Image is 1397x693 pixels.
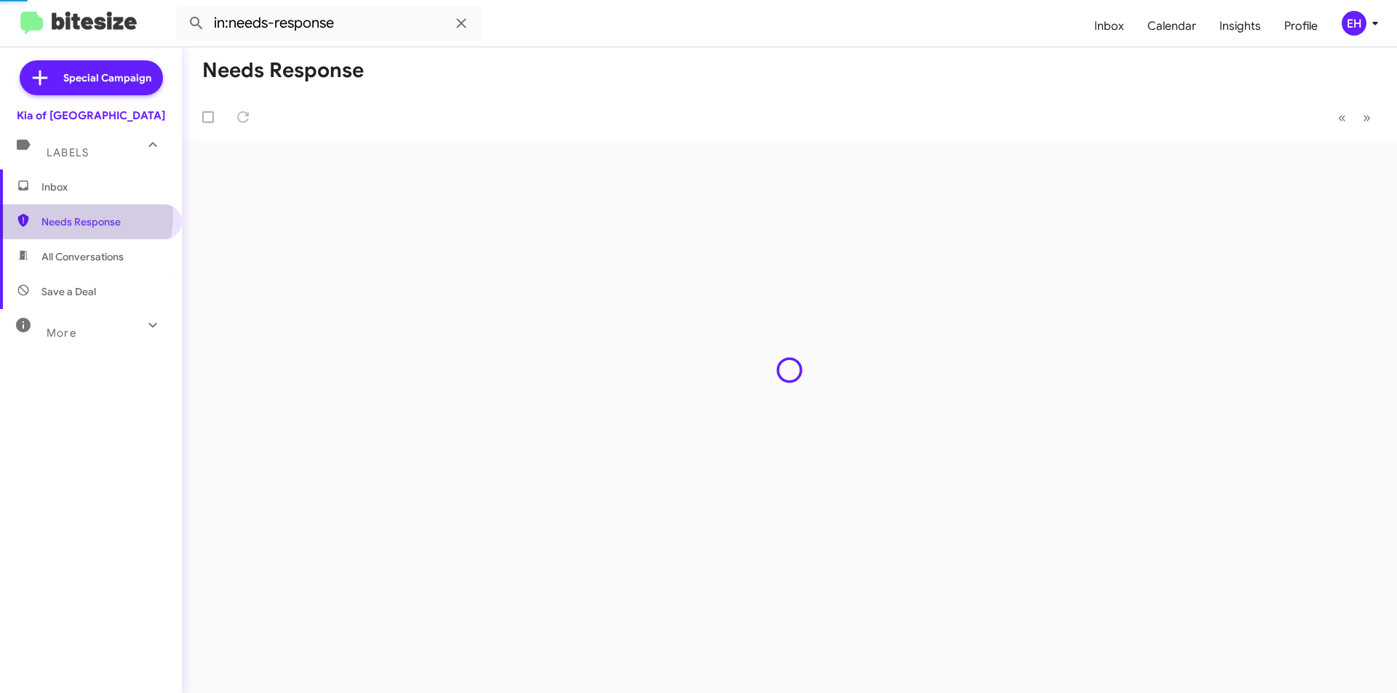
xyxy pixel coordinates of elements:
[47,146,89,159] span: Labels
[17,108,165,123] div: Kia of [GEOGRAPHIC_DATA]
[1363,108,1371,127] span: »
[1342,11,1366,36] div: EH
[1273,5,1329,47] a: Profile
[1083,5,1136,47] a: Inbox
[41,215,165,229] span: Needs Response
[202,59,364,82] h1: Needs Response
[47,327,76,340] span: More
[1208,5,1273,47] a: Insights
[41,249,124,264] span: All Conversations
[63,71,151,85] span: Special Campaign
[1329,11,1381,36] button: EH
[41,180,165,194] span: Inbox
[1354,103,1380,132] button: Next
[41,284,96,299] span: Save a Deal
[1338,108,1346,127] span: «
[1329,103,1355,132] button: Previous
[1136,5,1208,47] a: Calendar
[176,6,482,41] input: Search
[20,60,163,95] a: Special Campaign
[1330,103,1380,132] nav: Page navigation example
